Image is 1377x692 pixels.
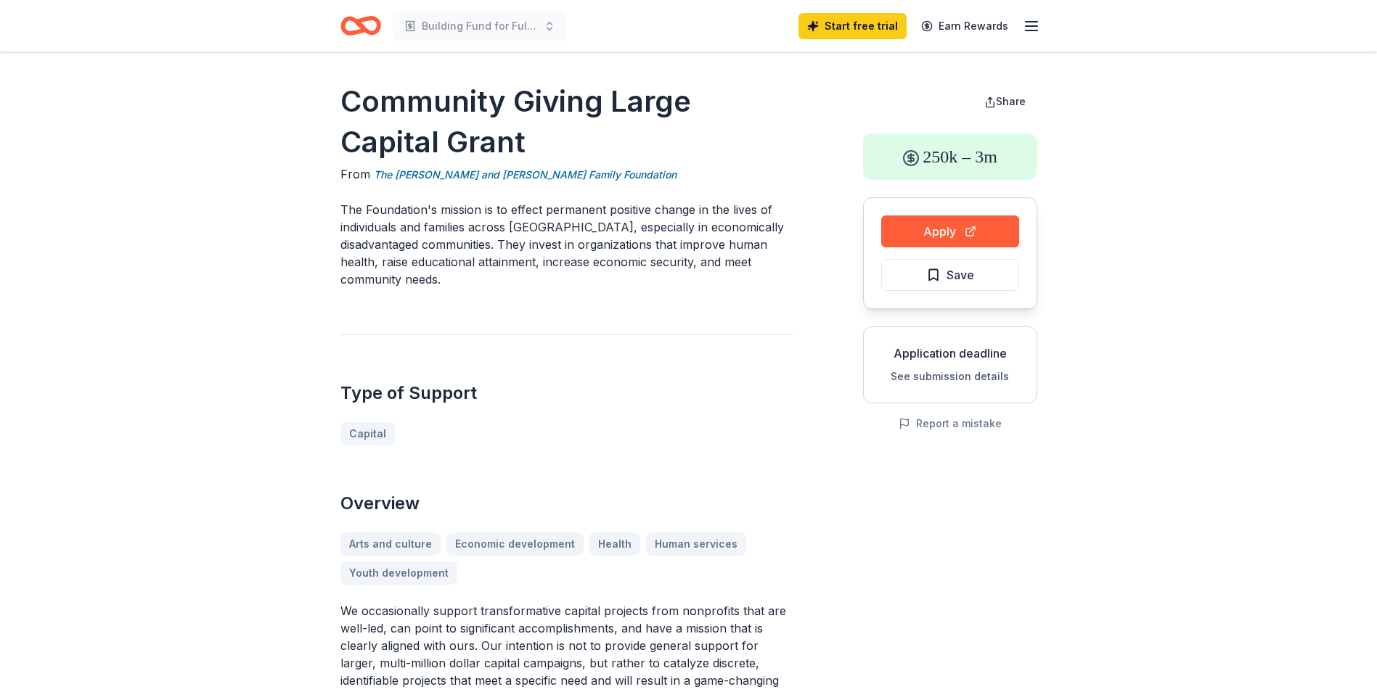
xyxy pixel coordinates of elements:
div: Application deadline [875,345,1025,362]
button: See submission details [891,368,1009,385]
button: Report a mistake [899,415,1002,432]
div: 250k – 3m [863,133,1037,180]
button: Apply [881,215,1019,247]
div: From [340,165,793,184]
p: The Foundation's mission is to effect permanent positive change in the lives of individuals and f... [340,201,793,288]
a: Earn Rewards [912,13,1017,39]
a: Home [340,9,381,43]
h1: Community Giving Large Capital Grant [340,81,793,162]
button: Building Fund for Full Service Community Center [393,12,567,41]
a: The [PERSON_NAME] and [PERSON_NAME] Family Foundation [374,166,677,184]
button: Save [881,259,1019,291]
span: Save [947,265,974,284]
span: Building Fund for Full Service Community Center [422,17,538,35]
a: Start free trial [798,13,907,39]
a: Capital [340,422,395,445]
h2: Overview [340,492,793,515]
button: Share [973,87,1037,116]
span: Share [996,95,1026,107]
h2: Type of Support [340,382,793,405]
